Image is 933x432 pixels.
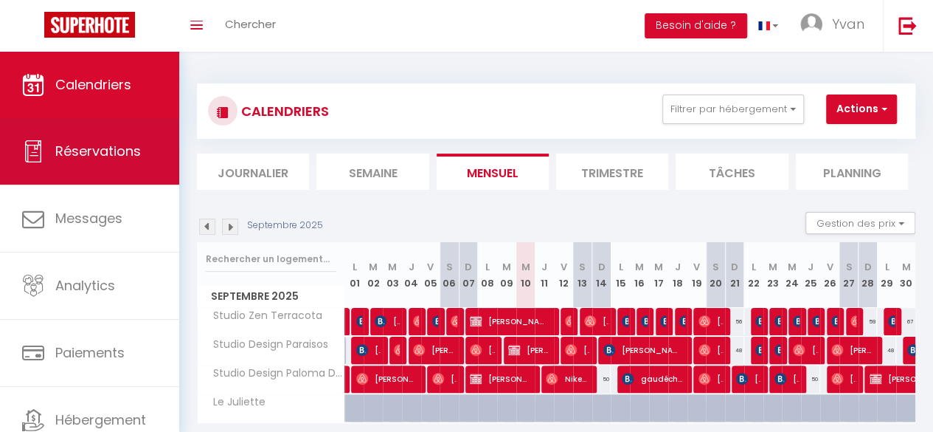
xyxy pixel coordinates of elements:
abbr: S [579,260,586,274]
abbr: M [787,260,796,274]
span: [PERSON_NAME] [755,336,761,364]
span: [PERSON_NAME] [470,307,549,335]
span: [PERSON_NAME] [774,336,780,364]
li: Semaine [316,154,429,190]
th: 13 [573,242,592,308]
abbr: S [446,260,453,274]
span: [PERSON_NAME] [831,365,856,393]
abbr: D [598,260,606,274]
span: [PERSON_NAME] [850,307,856,335]
th: 03 [383,242,402,308]
th: 15 [611,242,630,308]
abbr: D [465,260,472,274]
th: 01 [345,242,364,308]
button: Besoin d'aide ? [645,13,747,38]
span: Analytics [55,276,115,295]
span: [PERSON_NAME] [793,307,799,335]
th: 14 [592,242,611,308]
span: Chercher [225,16,276,32]
th: 17 [649,242,668,308]
span: [PERSON_NAME] [584,307,608,335]
th: 06 [440,242,459,308]
div: 48 [877,337,896,364]
span: Messages [55,209,122,227]
abbr: M [654,260,663,274]
input: Rechercher un logement... [206,246,336,272]
abbr: J [675,260,681,274]
img: ... [800,13,822,35]
span: [PERSON_NAME] [698,307,723,335]
th: 29 [877,242,896,308]
span: gaudéchoux [PERSON_NAME] [622,365,683,393]
p: Septembre 2025 [247,219,323,233]
abbr: V [560,260,566,274]
span: Septembre 2025 [198,286,344,307]
span: Yvan [832,15,864,33]
div: 56 [725,308,744,335]
span: [PERSON_NAME] [565,336,589,364]
img: Super Booking [44,12,135,38]
h3: CALENDRIERS [237,95,329,128]
span: Le Juliette [200,394,269,411]
abbr: J [409,260,415,274]
span: [PERSON_NAME] [508,336,551,364]
span: [PERSON_NAME] [394,336,400,364]
span: [PERSON_NAME] [413,307,419,335]
th: 19 [687,242,707,308]
div: 67 [896,308,915,335]
a: [PERSON_NAME] [339,308,347,336]
th: 27 [839,242,859,308]
abbr: M [369,260,378,274]
th: 21 [725,242,744,308]
abbr: D [731,260,738,274]
th: 08 [478,242,497,308]
th: 02 [364,242,383,308]
span: [PERSON_NAME] [641,307,647,335]
span: [PERSON_NAME] [755,307,761,335]
span: [PERSON_NAME] [774,365,799,393]
button: Filtrer par hébergement [662,95,804,124]
abbr: J [541,260,547,274]
th: 18 [668,242,687,308]
img: logout [898,16,917,35]
span: [DEMOGRAPHIC_DATA] Merikhi [679,307,685,335]
abbr: S [845,260,852,274]
button: Ouvrir le widget de chat LiveChat [12,6,56,50]
span: Hébergement [55,411,146,429]
span: Calendriers [55,75,131,94]
span: [PERSON_NAME] [831,307,837,335]
th: 23 [763,242,783,308]
span: [PERSON_NAME] [356,365,417,393]
span: [PERSON_NAME] [698,336,723,364]
li: Journalier [197,154,309,190]
abbr: M [769,260,777,274]
span: [PERSON_NAME] [793,336,817,364]
span: [PERSON_NAME] [356,336,381,364]
abbr: L [752,260,756,274]
span: Réservations [55,142,141,160]
abbr: M [502,260,511,274]
span: [PERSON_NAME] [698,365,723,393]
span: Studio Zen Terracota [200,308,326,324]
th: 25 [801,242,820,308]
abbr: M [635,260,644,274]
th: 04 [402,242,421,308]
span: Nike-Sophie [546,365,589,393]
span: Flora Meur [432,307,438,335]
th: 11 [535,242,554,308]
li: Trimestre [556,154,668,190]
span: [PERSON_NAME] [660,307,666,335]
button: Gestion des prix [805,212,915,234]
abbr: M [521,260,530,274]
span: [PERSON_NAME] [622,307,628,335]
abbr: L [884,260,889,274]
span: [PERSON_NAME] [470,365,531,393]
span: [PERSON_NAME] [356,307,362,335]
span: [PERSON_NAME] [PERSON_NAME] [470,336,494,364]
span: [PERSON_NAME] [432,365,457,393]
th: 30 [896,242,915,308]
span: Paiements [55,343,125,362]
span: Damla CETIN [774,307,780,335]
span: [PERSON_NAME] [413,336,456,364]
th: 26 [820,242,839,308]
